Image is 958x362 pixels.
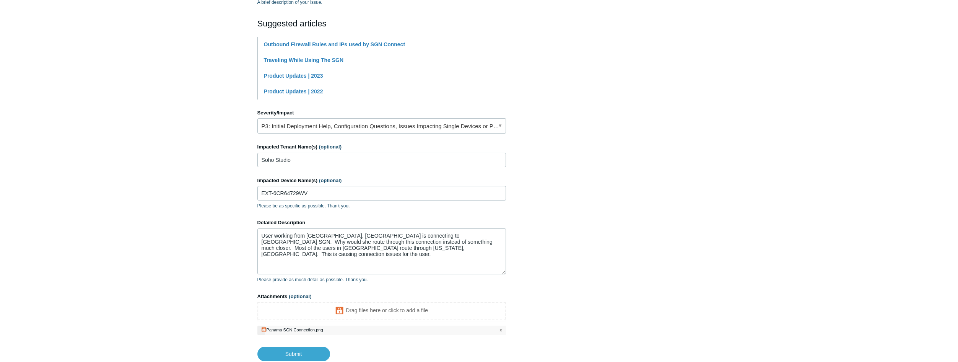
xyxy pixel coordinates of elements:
a: Product Updates | 2023 [264,73,323,79]
p: Please provide as much detail as possible. Thank you. [257,276,506,283]
div: Panama SGN Connection.png [267,328,323,332]
label: Impacted Tenant Name(s) [257,143,506,151]
p: Please be as specific as possible. Thank you. [257,202,506,209]
a: P3: Initial Deployment Help, Configuration Questions, Issues Impacting Single Devices or Past Out... [257,118,506,134]
label: Severity/Impact [257,109,506,117]
h2: Suggested articles [257,17,506,30]
label: Impacted Device Name(s) [257,177,506,184]
span: x [499,327,502,333]
label: Detailed Description [257,219,506,227]
label: Attachments [257,293,506,300]
span: (optional) [319,178,342,183]
a: Product Updates | 2022 [264,88,323,95]
a: Traveling While Using The SGN [264,57,343,63]
span: (optional) [289,294,311,299]
input: Submit [257,347,330,361]
a: Outbound Firewall Rules and IPs used by SGN Connect [264,41,405,47]
span: (optional) [319,144,342,150]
